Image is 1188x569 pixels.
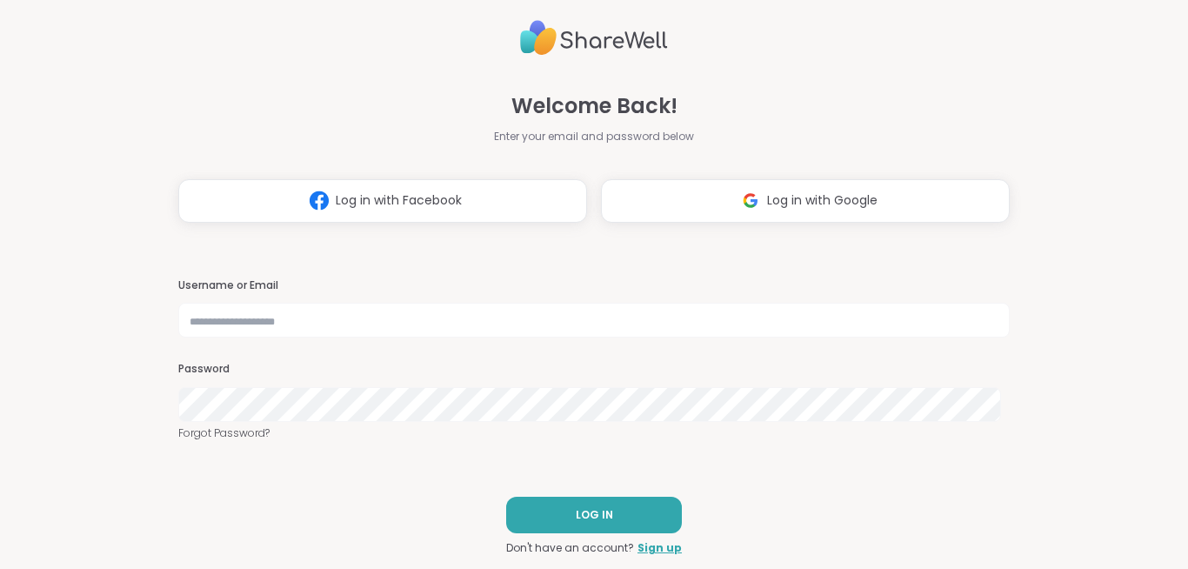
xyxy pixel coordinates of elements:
h3: Password [178,362,1010,377]
span: Enter your email and password below [494,129,694,144]
span: Welcome Back! [511,90,677,122]
button: LOG IN [506,497,682,533]
span: Log in with Google [767,191,878,210]
button: Log in with Google [601,179,1010,223]
span: LOG IN [576,507,613,523]
span: Don't have an account? [506,540,634,556]
h3: Username or Email [178,278,1010,293]
a: Forgot Password? [178,425,1010,441]
span: Log in with Facebook [336,191,462,210]
img: ShareWell Logomark [734,184,767,217]
button: Log in with Facebook [178,179,587,223]
img: ShareWell Logomark [303,184,336,217]
img: ShareWell Logo [520,13,668,63]
a: Sign up [637,540,682,556]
